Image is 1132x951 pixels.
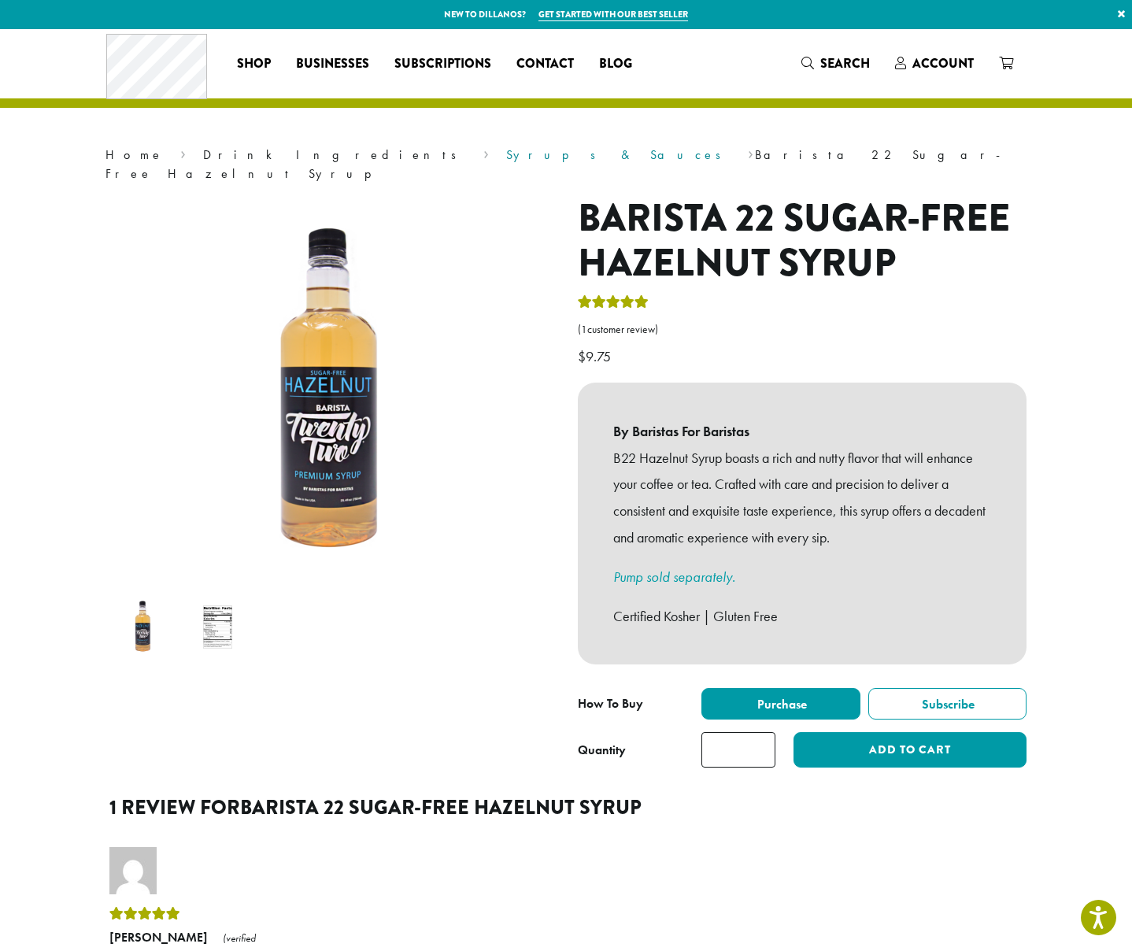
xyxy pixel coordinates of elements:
p: Certified Kosher | Gluten Free [613,603,991,630]
img: Barista 22 Sugar-Free Hazelnut Syrup [112,596,174,658]
span: Account [912,54,974,72]
a: Shop [224,51,283,76]
a: Pump sold separately. [613,568,735,586]
span: › [483,140,489,165]
a: Syrups & Sauces [506,146,731,163]
div: Rated 5 out of 5 [109,902,290,926]
span: Shop [237,54,271,74]
span: Search [820,54,870,72]
bdi: 9.75 [578,347,615,365]
span: Barista 22 Sugar-Free Hazelnut Syrup [240,793,642,822]
span: Blog [599,54,632,74]
a: Drink Ingredients [203,146,467,163]
b: By Baristas For Baristas [613,418,991,445]
div: Rated 5.00 out of 5 [578,293,649,316]
span: How To Buy [578,695,643,712]
p: B22 Hazelnut Syrup boasts a rich and nutty flavor that will enhance your coffee or tea. Crafted w... [613,445,991,551]
span: $ [578,347,586,365]
a: (1customer review) [578,322,1027,338]
a: Home [105,146,164,163]
span: Businesses [296,54,369,74]
span: Subscriptions [394,54,491,74]
span: Purchase [755,696,807,712]
button: Add to cart [794,732,1027,768]
span: 1 [581,323,587,336]
h2: 1 review for [109,796,1023,820]
h1: Barista 22 Sugar-Free Hazelnut Syrup [578,196,1027,287]
span: › [748,140,753,165]
div: Quantity [578,741,626,760]
a: Get started with our best seller [538,8,688,21]
a: Search [789,50,882,76]
span: Subscribe [919,696,975,712]
img: Barista 22 Sugar-Free Hazelnut Syrup - Image 2 [187,596,249,658]
span: Contact [516,54,574,74]
input: Product quantity [701,732,775,768]
span: › [180,140,186,165]
strong: [PERSON_NAME] [109,929,208,945]
nav: Breadcrumb [105,146,1027,183]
